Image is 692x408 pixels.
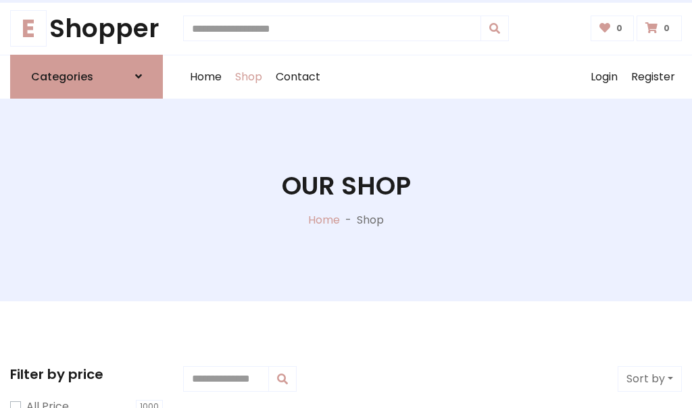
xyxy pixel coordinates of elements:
h6: Categories [31,70,93,83]
a: 0 [591,16,635,41]
a: Login [584,55,624,99]
h1: Shopper [10,14,163,44]
span: 0 [613,22,626,34]
h5: Filter by price [10,366,163,382]
a: Home [308,212,340,228]
a: Register [624,55,682,99]
button: Sort by [618,366,682,392]
a: 0 [637,16,682,41]
a: Shop [228,55,269,99]
h1: Our Shop [282,171,411,201]
span: 0 [660,22,673,34]
a: EShopper [10,14,163,44]
span: E [10,10,47,47]
a: Categories [10,55,163,99]
p: Shop [357,212,384,228]
a: Home [183,55,228,99]
a: Contact [269,55,327,99]
p: - [340,212,357,228]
